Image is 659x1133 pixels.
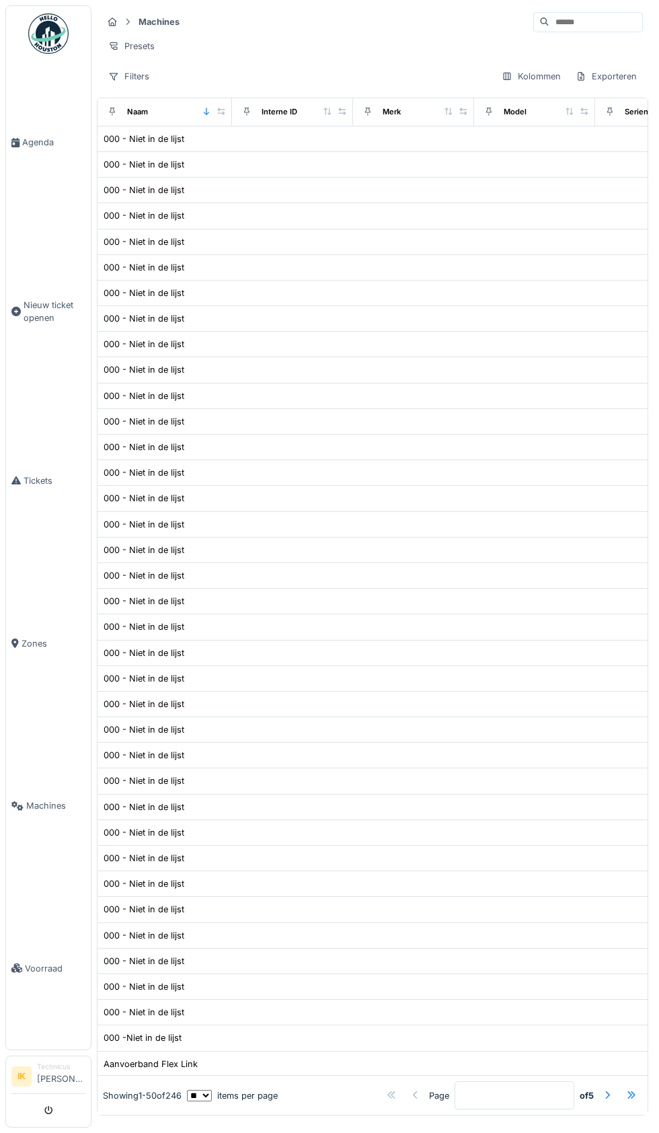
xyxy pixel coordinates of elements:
div: 000 - Niet in de lijst [104,209,184,222]
div: 000 - Niet in de lijst [104,287,184,299]
div: items per page [187,1089,278,1102]
div: Kolommen [496,67,567,86]
div: 000 - Niet in de lijst [104,929,184,942]
div: 000 - Niet in de lijst [104,184,184,196]
div: Technicus [37,1062,85,1072]
div: 000 - Niet in de lijst [104,620,184,633]
div: 000 - Niet in de lijst [104,544,184,556]
div: 000 - Niet in de lijst [104,903,184,916]
a: Agenda [6,61,91,224]
a: Voorraad [6,887,91,1050]
div: 000 - Niet in de lijst [104,492,184,505]
div: 000 - Niet in de lijst [104,466,184,479]
span: Zones [22,637,85,650]
div: 000 - Niet in de lijst [104,518,184,531]
div: 000 - Niet in de lijst [104,774,184,787]
div: 000 - Niet in de lijst [104,1006,184,1019]
div: Page [429,1089,449,1102]
a: Machines [6,725,91,887]
div: 000 - Niet in de lijst [104,441,184,453]
strong: of 5 [580,1089,594,1102]
div: 000 - Niet in de lijst [104,647,184,659]
div: 000 - Niet in de lijst [104,672,184,685]
div: 000 - Niet in de lijst [104,826,184,839]
div: 000 - Niet in de lijst [104,133,184,145]
div: 000 - Niet in de lijst [104,595,184,608]
div: 000 - Niet in de lijst [104,235,184,248]
a: Zones [6,562,91,725]
div: Naam [127,106,148,118]
div: 000 - Niet in de lijst [104,852,184,865]
div: 000 - Niet in de lijst [104,312,184,325]
div: Presets [102,36,161,56]
div: 000 -Niet in de lijst [104,1031,182,1044]
a: Nieuw ticket openen [6,224,91,400]
div: 000 - Niet in de lijst [104,749,184,762]
span: Voorraad [25,962,85,975]
div: 000 - Niet in de lijst [104,390,184,402]
div: Model [504,106,527,118]
li: [PERSON_NAME] [37,1062,85,1091]
div: 000 - Niet in de lijst [104,569,184,582]
span: Machines [26,799,85,812]
div: Showing 1 - 50 of 246 [103,1089,182,1102]
div: 000 - Niet in de lijst [104,723,184,736]
div: 000 - Niet in de lijst [104,363,184,376]
div: 000 - Niet in de lijst [104,698,184,710]
span: Agenda [22,136,85,149]
span: Nieuw ticket openen [24,299,85,324]
div: 000 - Niet in de lijst [104,955,184,967]
div: 000 - Niet in de lijst [104,338,184,351]
strong: Machines [133,15,185,28]
div: Interne ID [262,106,297,118]
div: Aanvoerband Flex Link [104,1058,198,1070]
div: 000 - Niet in de lijst [104,261,184,274]
div: Merk [383,106,401,118]
img: Badge_color-CXgf-gQk.svg [28,13,69,54]
div: 000 - Niet in de lijst [104,801,184,813]
a: Tickets [6,400,91,562]
div: Exporteren [570,67,643,86]
div: 000 - Niet in de lijst [104,877,184,890]
div: 000 - Niet in de lijst [104,415,184,428]
div: 000 - Niet in de lijst [104,158,184,171]
div: Filters [102,67,155,86]
div: 000 - Niet in de lijst [104,980,184,993]
a: IK Technicus[PERSON_NAME] [11,1062,85,1094]
span: Tickets [24,474,85,487]
li: IK [11,1066,32,1087]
